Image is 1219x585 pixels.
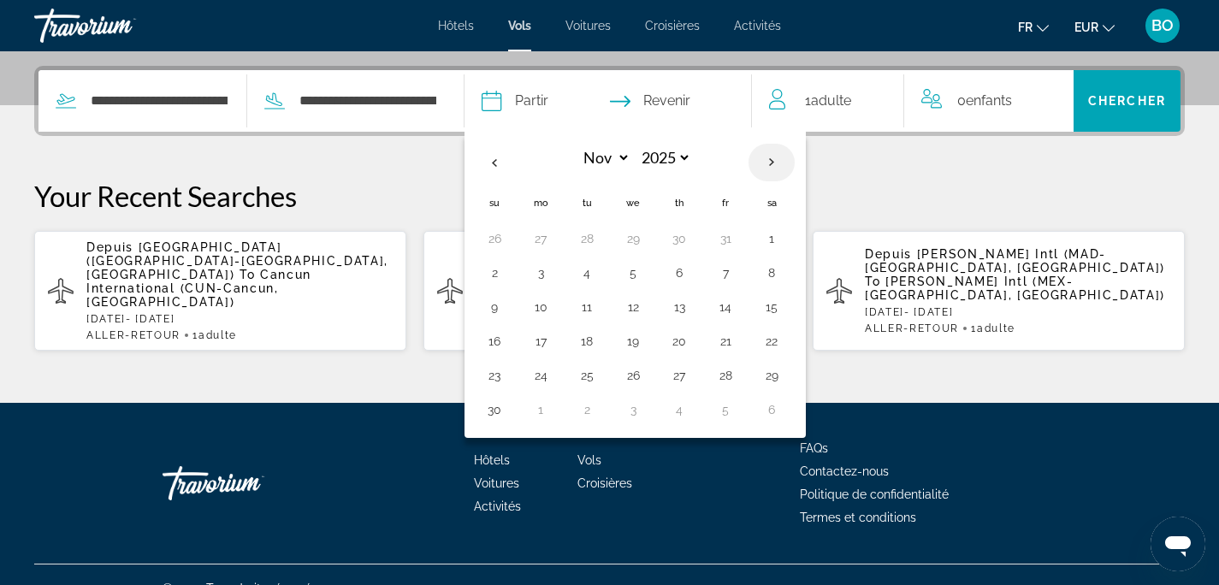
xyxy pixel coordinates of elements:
[573,398,601,422] button: Day 2
[865,247,1165,275] span: [PERSON_NAME] Intl (MAD-[GEOGRAPHIC_DATA], [GEOGRAPHIC_DATA])
[527,398,554,422] button: Day 1
[811,92,851,109] span: Adulte
[86,268,311,309] span: Cancun International (CUN-Cancun, [GEOGRAPHIC_DATA])
[573,261,601,285] button: Day 4
[957,89,1012,113] span: 0
[471,143,795,427] table: Left calendar grid
[643,89,690,113] span: Revenir
[666,227,693,251] button: Day 30
[619,261,647,285] button: Day 5
[758,261,785,285] button: Day 8
[805,89,851,113] span: 1
[666,363,693,387] button: Day 27
[34,179,1185,213] p: Your Recent Searches
[865,322,959,334] span: ALLER-RETOUR
[38,70,1181,132] div: Search widget
[481,398,508,422] button: Day 30
[481,329,508,353] button: Day 16
[636,143,691,173] select: Select year
[240,268,255,281] span: To
[508,19,531,32] a: Vols
[86,240,388,281] span: [GEOGRAPHIC_DATA] ([GEOGRAPHIC_DATA]-[GEOGRAPHIC_DATA], [GEOGRAPHIC_DATA])
[712,329,739,353] button: Day 21
[619,227,647,251] button: Day 29
[977,322,1015,334] span: Adulte
[800,464,889,478] a: Contactez-nous
[712,295,739,319] button: Day 14
[619,295,647,319] button: Day 12
[577,476,632,490] a: Croisières
[1151,17,1174,34] span: BO
[666,398,693,422] button: Day 4
[527,227,554,251] button: Day 27
[1140,8,1185,44] button: User Menu
[86,240,133,254] span: Depuis
[1074,15,1115,39] button: Change currency
[800,511,916,524] a: Termes et conditions
[474,476,519,490] a: Voitures
[474,499,521,513] a: Activités
[34,3,205,48] a: Travorium
[619,363,647,387] button: Day 26
[471,143,518,182] button: Previous month
[1018,21,1033,34] span: fr
[1088,94,1166,108] span: Chercher
[474,453,510,467] a: Hôtels
[666,329,693,353] button: Day 20
[758,363,785,387] button: Day 29
[712,261,739,285] button: Day 7
[573,295,601,319] button: Day 11
[865,275,1165,302] span: [PERSON_NAME] Intl (MEX-[GEOGRAPHIC_DATA], [GEOGRAPHIC_DATA])
[527,329,554,353] button: Day 17
[565,19,611,32] span: Voitures
[971,322,1015,334] span: 1
[192,329,237,341] span: 1
[752,70,1073,132] button: Travelers: 1 adult, 0 children
[163,458,334,509] a: Go Home
[619,329,647,353] button: Day 19
[712,227,739,251] button: Day 31
[438,19,474,32] a: Hôtels
[481,261,508,285] button: Day 2
[423,230,796,352] button: Depuis [GEOGRAPHIC_DATA] ([GEOGRAPHIC_DATA]-[GEOGRAPHIC_DATA], [GEOGRAPHIC_DATA]) To Cancun Inter...
[749,143,795,182] button: Next month
[481,363,508,387] button: Day 23
[573,363,601,387] button: Day 25
[86,313,393,325] p: [DATE] - [DATE]
[800,487,949,501] a: Politique de confidentialité
[1018,15,1049,39] button: Change language
[610,70,690,132] button: Select return date
[527,261,554,285] button: Day 3
[758,295,785,319] button: Day 15
[527,295,554,319] button: Day 10
[481,295,508,319] button: Day 9
[573,227,601,251] button: Day 28
[645,19,700,32] a: Croisières
[34,230,406,352] button: Depuis [GEOGRAPHIC_DATA] ([GEOGRAPHIC_DATA]-[GEOGRAPHIC_DATA], [GEOGRAPHIC_DATA]) To Cancun Inter...
[619,398,647,422] button: Day 3
[666,261,693,285] button: Day 6
[734,19,781,32] a: Activités
[86,329,180,341] span: ALLER-RETOUR
[800,441,828,455] a: FAQs
[575,143,630,173] select: Select month
[966,92,1012,109] span: Enfants
[573,329,601,353] button: Day 18
[712,363,739,387] button: Day 28
[482,70,548,132] button: Select depart date
[577,453,601,467] a: Vols
[865,275,880,288] span: To
[481,227,508,251] button: Day 26
[1074,21,1098,34] span: EUR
